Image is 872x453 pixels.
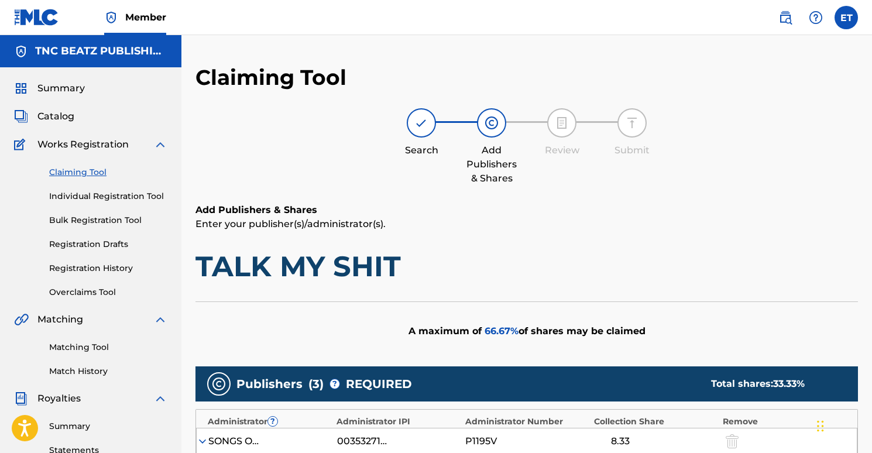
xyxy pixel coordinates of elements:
[625,116,639,130] img: step indicator icon for Submit
[835,6,858,29] div: User Menu
[465,416,588,428] div: Administrator Number
[49,365,167,377] a: Match History
[813,397,872,453] iframe: Chat Widget
[14,9,59,26] img: MLC Logo
[817,409,824,444] div: Sürükle
[212,377,226,391] img: publishers
[308,375,324,393] span: ( 3 )
[414,116,428,130] img: step indicator icon for Search
[37,109,74,123] span: Catalog
[49,190,167,203] a: Individual Registration Tool
[104,11,118,25] img: Top Rightsholder
[337,416,459,428] div: Administrator IPI
[485,116,499,130] img: step indicator icon for Add Publishers & Shares
[49,238,167,250] a: Registration Drafts
[533,143,591,157] div: Review
[35,44,167,58] h5: TNC BEATZ PUBLISHING
[125,11,166,24] span: Member
[49,341,167,354] a: Matching Tool
[723,416,846,428] div: Remove
[195,64,346,91] h2: Claiming Tool
[813,397,872,453] div: Sohbet Aracı
[804,6,828,29] div: Help
[14,81,85,95] a: SummarySummary
[49,262,167,274] a: Registration History
[37,81,85,95] span: Summary
[773,378,805,389] span: 33.33 %
[392,143,451,157] div: Search
[153,138,167,152] img: expand
[153,392,167,406] img: expand
[778,11,792,25] img: search
[208,416,331,428] div: Administrator
[197,435,208,447] img: expand-cell-toggle
[462,143,521,186] div: Add Publishers & Shares
[37,392,81,406] span: Royalties
[594,416,717,428] div: Collection Share
[49,214,167,227] a: Bulk Registration Tool
[195,249,858,284] h1: TALK MY SHIT
[268,417,277,426] span: ?
[49,420,167,433] a: Summary
[195,203,858,217] h6: Add Publishers & Shares
[236,375,303,393] span: Publishers
[195,217,858,231] p: Enter your publisher(s)/administrator(s).
[37,138,129,152] span: Works Registration
[14,313,29,327] img: Matching
[37,313,83,327] span: Matching
[603,143,661,157] div: Submit
[14,44,28,59] img: Accounts
[774,6,797,29] a: Public Search
[555,116,569,130] img: step indicator icon for Review
[14,138,29,152] img: Works Registration
[711,377,835,391] div: Total shares:
[14,81,28,95] img: Summary
[14,109,74,123] a: CatalogCatalog
[153,313,167,327] img: expand
[809,11,823,25] img: help
[839,287,872,381] iframe: Resource Center
[14,109,28,123] img: Catalog
[346,375,412,393] span: REQUIRED
[330,379,339,389] span: ?
[195,301,858,361] div: A maximum of of shares may be claimed
[14,392,28,406] img: Royalties
[485,325,519,337] span: 66.67 %
[49,166,167,179] a: Claiming Tool
[49,286,167,298] a: Overclaims Tool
